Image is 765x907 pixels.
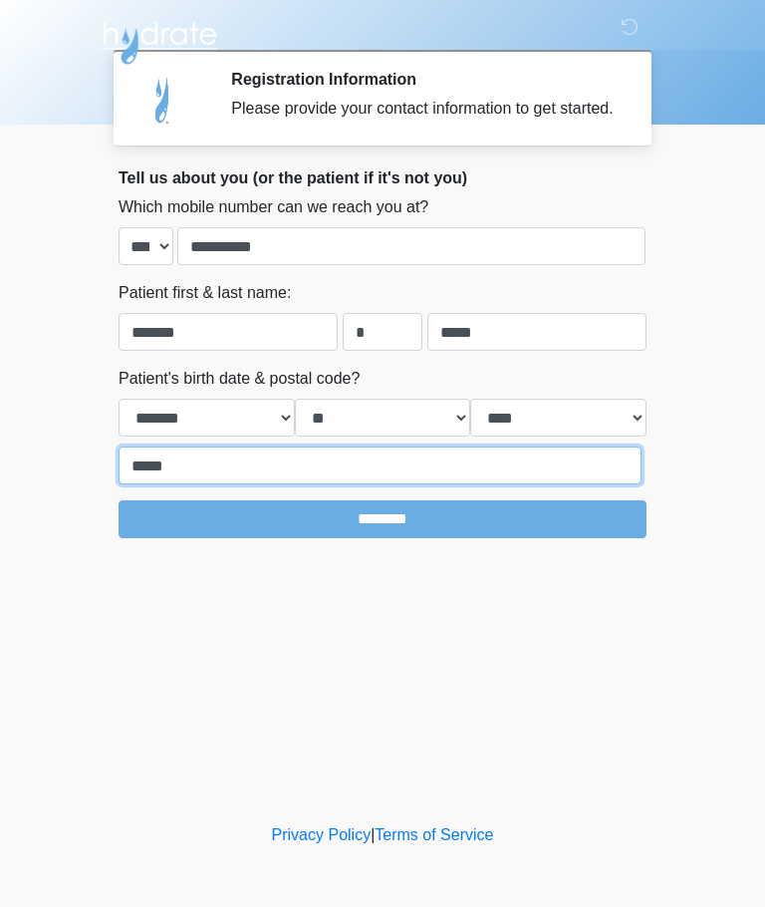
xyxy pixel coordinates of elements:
[272,826,372,843] a: Privacy Policy
[119,195,428,219] label: Which mobile number can we reach you at?
[375,826,493,843] a: Terms of Service
[119,168,646,187] h2: Tell us about you (or the patient if it's not you)
[119,367,360,391] label: Patient's birth date & postal code?
[231,97,617,121] div: Please provide your contact information to get started.
[371,826,375,843] a: |
[119,281,291,305] label: Patient first & last name:
[99,15,220,66] img: Hydrate IV Bar - Arcadia Logo
[133,70,193,130] img: Agent Avatar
